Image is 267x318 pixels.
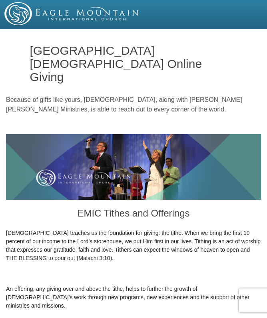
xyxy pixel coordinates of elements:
[6,200,261,229] h3: EMIC Tithes and Offerings
[6,285,261,310] p: An offering, any giving over and above the tithe, helps to further the growth of [DEMOGRAPHIC_DAT...
[30,44,237,83] h1: [GEOGRAPHIC_DATA][DEMOGRAPHIC_DATA] Online Giving
[6,95,261,114] p: Because of gifts like yours, [DEMOGRAPHIC_DATA], along with [PERSON_NAME] [PERSON_NAME] Ministrie...
[4,2,139,25] img: EMIC
[6,229,261,262] p: [DEMOGRAPHIC_DATA] teaches us the foundation for giving: the tithe. When we bring the first 10 pe...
